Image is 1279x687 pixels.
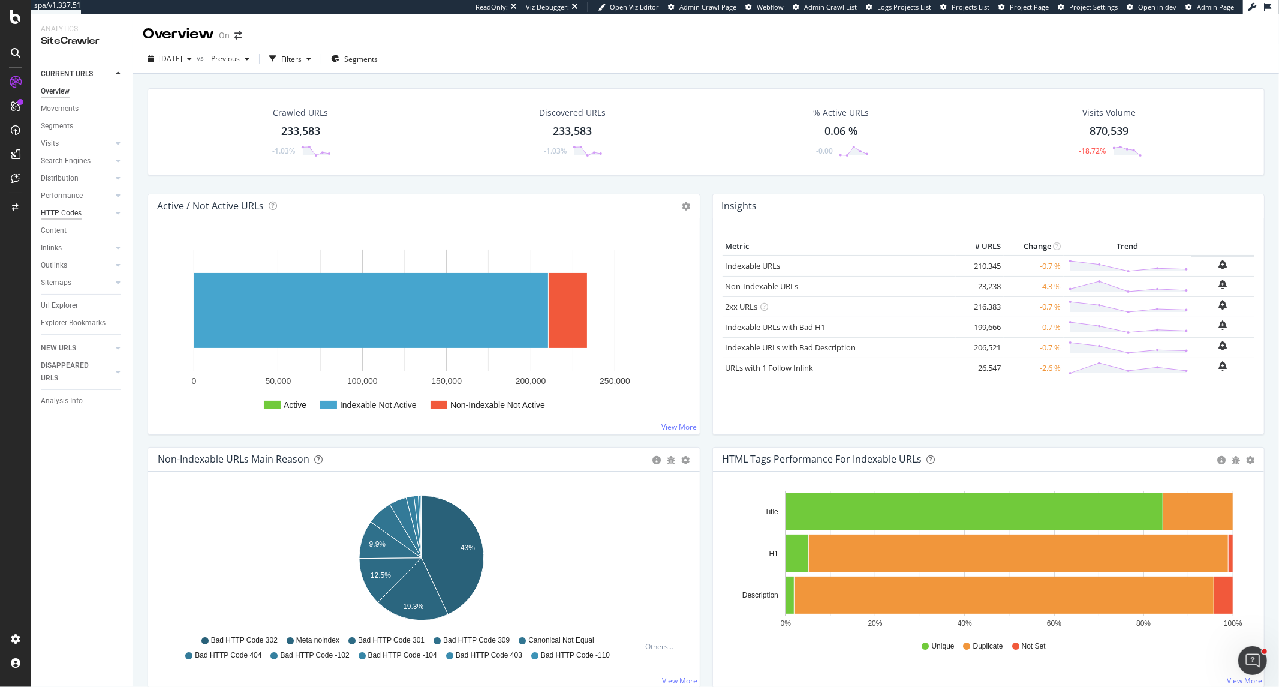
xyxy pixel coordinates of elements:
a: Distribution [41,172,112,185]
div: Visits [41,137,59,150]
span: Bad HTTP Code 301 [358,635,425,646]
button: Previous [206,49,254,68]
div: circle-info [1217,456,1226,464]
div: A chart. [723,491,1250,630]
div: Viz Debugger: [526,2,569,12]
text: Non-Indexable Not Active [450,400,545,410]
iframe: Intercom live chat [1238,646,1267,675]
a: DISAPPEARED URLS [41,359,112,385]
a: Logs Projects List [866,2,931,12]
td: -4.3 % [1004,276,1064,296]
span: Bad HTTP Code -102 [280,650,349,661]
text: 80% [1136,619,1151,628]
span: 2025 Sep. 27th [159,53,182,64]
span: Project Page [1010,2,1049,11]
div: bell-plus [1219,280,1227,289]
span: Logs Projects List [877,2,931,11]
td: 216,383 [956,296,1004,317]
div: Discovered URLs [539,107,606,119]
div: CURRENT URLS [41,68,93,80]
a: View More [1227,676,1262,686]
span: Bad HTTP Code -104 [368,650,437,661]
div: SiteCrawler [41,34,123,48]
th: Metric [723,238,956,256]
div: bell-plus [1219,260,1227,269]
div: % Active URLs [813,107,869,119]
h4: Insights [722,198,757,214]
a: Webflow [745,2,784,12]
text: H1 [769,550,778,558]
div: bell-plus [1219,300,1227,310]
a: Non-Indexable URLs [726,281,799,292]
td: 199,666 [956,317,1004,337]
a: Analysis Info [41,395,124,407]
a: Open Viz Editor [598,2,659,12]
div: Filters [281,54,302,64]
div: Performance [41,190,83,202]
span: Meta noindex [296,635,339,646]
a: Indexable URLs [726,260,781,271]
td: 206,521 [956,337,1004,358]
div: Others... [646,641,679,652]
a: Open in dev [1127,2,1176,12]
div: Segments [41,120,73,133]
div: Non-Indexable URLs Main Reason [158,453,309,465]
text: 12.5% [371,571,391,580]
a: Explorer Bookmarks [41,317,124,329]
div: bug [1232,456,1240,464]
i: Options [682,202,691,211]
a: NEW URLS [41,342,112,355]
td: 210,345 [956,256,1004,277]
span: Canonical Not Equal [528,635,594,646]
td: -0.7 % [1004,256,1064,277]
a: Inlinks [41,242,112,254]
text: 40% [957,619,971,628]
button: [DATE] [143,49,197,68]
div: 0.06 % [824,124,858,139]
a: Overview [41,85,124,98]
text: 150,000 [431,376,462,386]
div: -1.03% [544,146,567,156]
a: URLs with 1 Follow Inlink [726,362,814,373]
div: DISAPPEARED URLS [41,359,101,385]
div: arrow-right-arrow-left [234,31,242,40]
text: 50,000 [265,376,291,386]
span: Admin Page [1197,2,1234,11]
span: Bad HTTP Code 404 [195,650,261,661]
div: -18.72% [1079,146,1106,156]
div: gear [682,456,690,464]
div: Url Explorer [41,299,78,312]
div: Content [41,224,67,237]
a: Outlinks [41,259,112,272]
text: Active [284,400,306,410]
text: 19.3% [403,602,423,611]
span: Not Set [1022,641,1046,652]
text: Title [765,508,778,516]
td: -2.6 % [1004,358,1064,378]
a: Movements [41,103,124,115]
a: Admin Crawl Page [668,2,736,12]
td: -0.7 % [1004,317,1064,337]
a: Visits [41,137,112,150]
button: Filters [264,49,316,68]
div: Overview [143,24,214,44]
a: Admin Crawl List [793,2,857,12]
a: Indexable URLs with Bad H1 [726,322,826,332]
span: Duplicate [973,641,1003,652]
span: Previous [206,53,240,64]
td: -0.7 % [1004,296,1064,317]
a: CURRENT URLS [41,68,112,80]
div: Outlinks [41,259,67,272]
a: Sitemaps [41,277,112,289]
div: Inlinks [41,242,62,254]
span: Project Settings [1069,2,1118,11]
a: Indexable URLs with Bad Description [726,342,856,353]
div: Analysis Info [41,395,83,407]
text: 20% [868,619,882,628]
span: Open Viz Editor [610,2,659,11]
th: Trend [1064,238,1191,256]
a: View More [662,422,697,432]
div: 233,583 [281,124,320,139]
div: gear [1246,456,1254,464]
div: HTTP Codes [41,207,82,220]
